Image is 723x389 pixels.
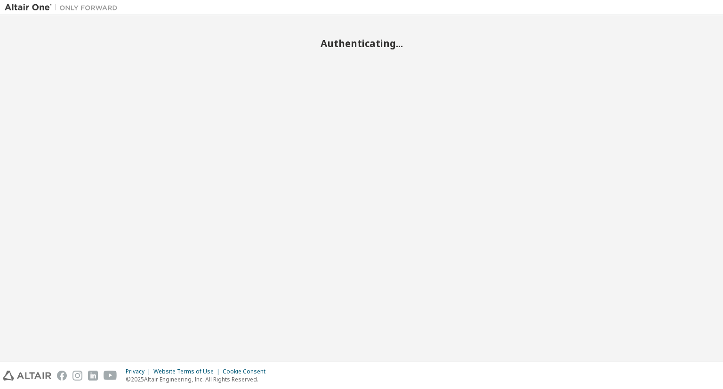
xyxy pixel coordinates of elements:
[3,371,51,381] img: altair_logo.svg
[153,368,223,375] div: Website Terms of Use
[5,37,718,49] h2: Authenticating...
[5,3,122,12] img: Altair One
[126,368,153,375] div: Privacy
[88,371,98,381] img: linkedin.svg
[104,371,117,381] img: youtube.svg
[223,368,271,375] div: Cookie Consent
[126,375,271,383] p: © 2025 Altair Engineering, Inc. All Rights Reserved.
[72,371,82,381] img: instagram.svg
[57,371,67,381] img: facebook.svg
